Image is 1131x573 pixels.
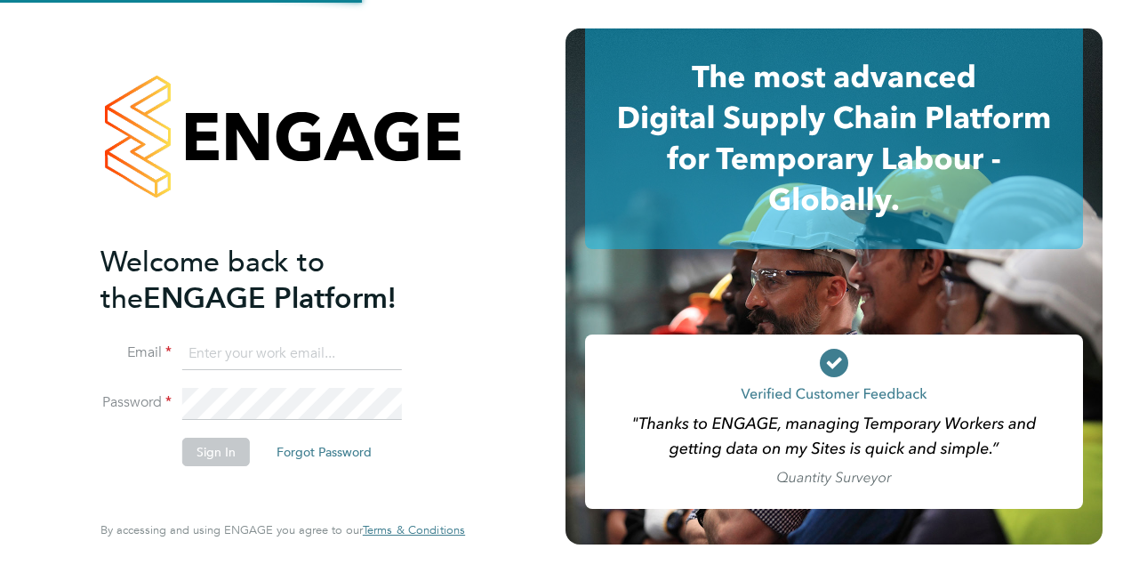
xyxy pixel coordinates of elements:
[363,522,465,537] span: Terms & Conditions
[100,343,172,362] label: Email
[100,522,465,537] span: By accessing and using ENGAGE you agree to our
[363,523,465,537] a: Terms & Conditions
[262,438,386,466] button: Forgot Password
[100,245,325,316] span: Welcome back to the
[182,338,402,370] input: Enter your work email...
[100,393,172,412] label: Password
[100,244,447,317] h2: ENGAGE Platform!
[182,438,250,466] button: Sign In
